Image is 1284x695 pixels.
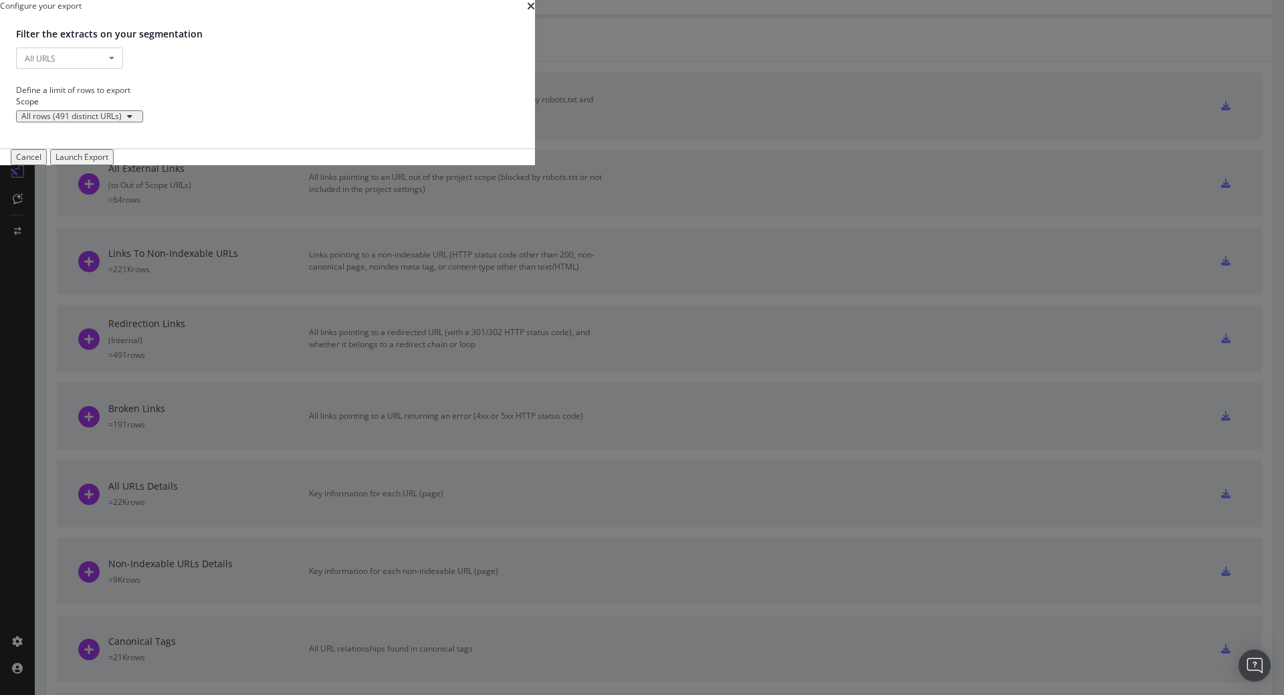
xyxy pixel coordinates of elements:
[16,151,41,163] div: Cancel
[16,84,519,96] div: Define a limit of rows to export
[16,47,123,69] button: All URLS
[11,149,47,165] button: Cancel
[50,149,114,165] button: Launch Export
[16,27,519,41] p: Filter the extracts on your segmentation
[56,151,108,163] div: Launch Export
[1239,650,1271,682] div: Open Intercom Messenger
[16,110,143,122] button: All rows (491 distinct URLs)
[21,112,122,120] div: All rows (491 distinct URLs)
[16,96,39,107] label: Scope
